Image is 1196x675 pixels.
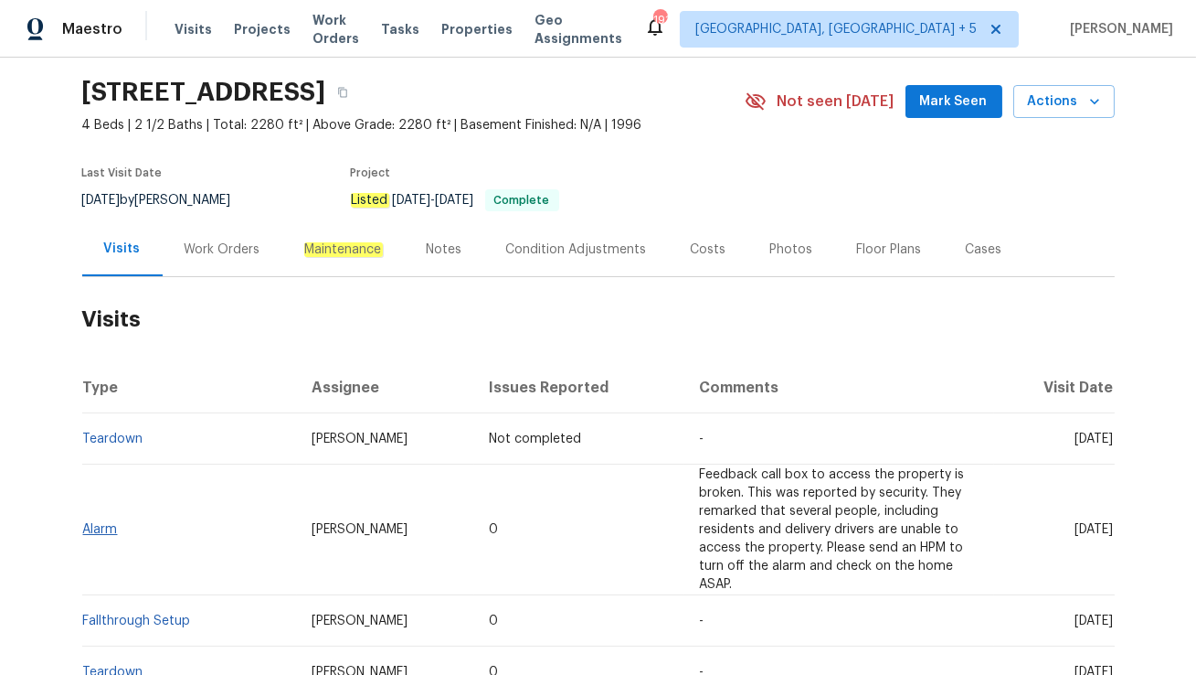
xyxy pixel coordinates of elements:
[474,362,684,413] th: Issues Reported
[487,195,557,206] span: Complete
[1028,91,1100,113] span: Actions
[185,241,260,259] div: Work Orders
[312,11,359,48] span: Work Orders
[62,20,122,38] span: Maestro
[312,433,407,445] span: [PERSON_NAME]
[534,11,622,48] span: Geo Assignments
[1013,85,1115,119] button: Actions
[234,20,291,38] span: Projects
[82,83,326,102] h2: [STREET_ADDRESS]
[427,241,462,259] div: Notes
[82,167,163,178] span: Last Visit Date
[393,194,431,207] span: [DATE]
[82,194,121,207] span: [DATE]
[393,194,474,207] span: -
[1063,20,1173,38] span: [PERSON_NAME]
[506,241,647,259] div: Condition Adjustments
[857,241,922,259] div: Floor Plans
[684,362,994,413] th: Comments
[82,189,253,211] div: by [PERSON_NAME]
[994,362,1114,413] th: Visit Date
[82,116,745,134] span: 4 Beds | 2 1/2 Baths | Total: 2280 ft² | Above Grade: 2280 ft² | Basement Finished: N/A | 1996
[1075,615,1114,627] span: [DATE]
[699,468,964,591] span: Feedback call box to access the property is broken. This was reported by security. They remarked ...
[83,433,143,445] a: Teardown
[381,23,419,36] span: Tasks
[770,241,813,259] div: Photos
[82,362,298,413] th: Type
[83,615,191,627] a: Fallthrough Setup
[1075,523,1114,536] span: [DATE]
[778,92,894,111] span: Not seen [DATE]
[312,523,407,536] span: [PERSON_NAME]
[1075,433,1114,445] span: [DATE]
[351,193,389,208] em: Listed
[905,85,1002,119] button: Mark Seen
[695,20,977,38] span: [GEOGRAPHIC_DATA], [GEOGRAPHIC_DATA] + 5
[304,242,383,257] em: Maintenance
[920,91,988,113] span: Mark Seen
[82,277,1115,362] h2: Visits
[489,523,498,536] span: 0
[436,194,474,207] span: [DATE]
[175,20,212,38] span: Visits
[351,167,391,178] span: Project
[653,11,666,29] div: 191
[297,362,474,413] th: Assignee
[699,615,704,627] span: -
[699,433,704,445] span: -
[489,433,581,445] span: Not completed
[326,76,359,109] button: Copy Address
[489,615,498,627] span: 0
[966,241,1002,259] div: Cases
[312,615,407,627] span: [PERSON_NAME]
[441,20,513,38] span: Properties
[104,240,141,258] div: Visits
[691,241,726,259] div: Costs
[83,523,118,536] a: Alarm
